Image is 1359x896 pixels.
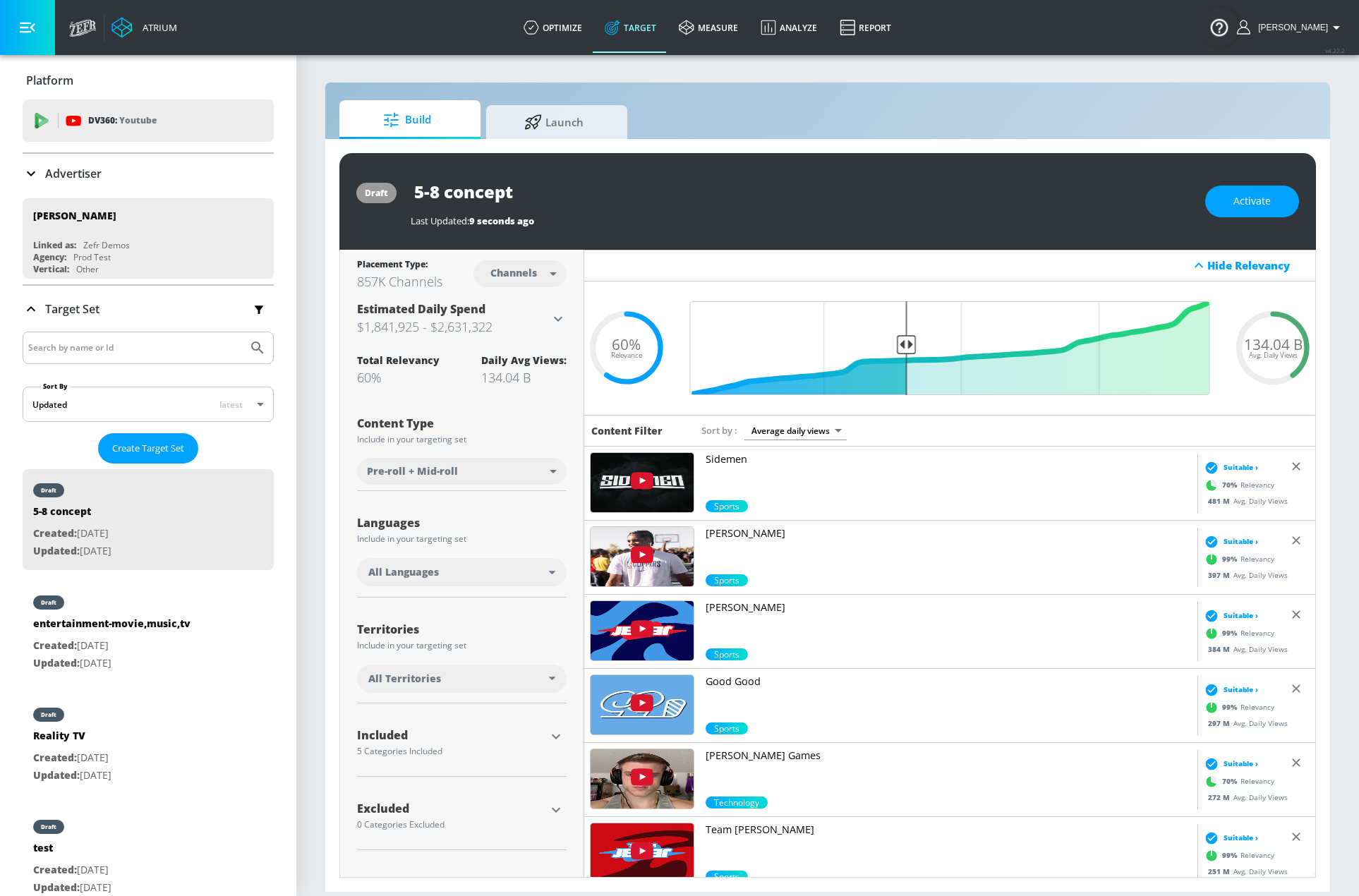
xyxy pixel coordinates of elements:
span: Sports [706,648,748,660]
span: 99 % [1222,554,1240,564]
div: [PERSON_NAME]Linked as:Zefr DemosAgency:Prod TestVertical:Other [23,198,274,279]
p: Good Good [706,674,1192,689]
div: 857K Channels [357,273,442,290]
div: Estimated Daily Spend$1,841,925 - $2,631,322 [357,301,567,337]
p: [DATE] [33,861,111,879]
div: [PERSON_NAME] [33,209,116,222]
span: 9 seconds ago [469,214,534,227]
a: Target [593,2,668,53]
p: [DATE] [33,655,191,672]
div: Excluded [357,803,545,814]
div: Relevancy [1201,622,1274,643]
div: All Territories [357,665,567,693]
a: Sidemen [706,452,1192,500]
div: Suitable › [1201,608,1258,622]
div: Daily Avg Views: [481,353,567,367]
p: Team [PERSON_NAME] [706,823,1192,837]
span: Suitable › [1224,462,1258,473]
div: 60% [357,369,440,386]
span: 272 M [1208,792,1233,801]
img: UUs6ZQr6vTKU83dLhTABrN4g [591,823,694,883]
div: Relevancy [1201,844,1274,866]
span: v 4.22.2 [1325,47,1345,54]
p: [DATE] [33,543,111,560]
div: Include in your targeting set [357,641,567,650]
div: draftReality TVCreated:[DATE]Updated:[DATE] [23,694,274,794]
p: [PERSON_NAME] [706,600,1192,615]
span: All Territories [368,672,441,686]
span: Sports [706,500,748,512]
a: Analyze [749,2,828,53]
span: Relevance [611,352,642,359]
div: Suitable › [1201,756,1258,770]
div: Agency: [33,251,66,263]
span: 99 % [1222,702,1240,713]
div: 134.04 B [481,369,567,386]
div: Advertiser [23,154,274,193]
h6: Content Filter [591,424,663,437]
span: 251 M [1208,866,1233,876]
div: Territories [357,624,567,635]
p: DV360: [88,113,157,128]
div: Updated [32,399,67,411]
div: 99.0% [706,871,748,883]
div: draft [41,823,56,830]
span: Sports [706,722,748,734]
div: All Languages [357,558,567,586]
span: Created: [33,638,77,652]
div: Hide Relevancy [584,250,1316,281]
img: UUfi-mPMOmche6WI-jkvnGXw [591,675,694,734]
span: Suitable › [1224,833,1258,843]
span: 134.04 B [1244,337,1303,352]
div: Content Type [357,418,567,429]
input: Final Threshold [683,301,1217,395]
div: 70.0% [706,797,768,809]
p: Advertiser [45,166,102,181]
a: Team [PERSON_NAME] [706,823,1192,871]
div: Relevancy [1201,696,1274,718]
button: [PERSON_NAME] [1237,19,1345,36]
p: [DATE] [33,749,111,767]
img: UUDogdKl7t7NHzQ95aEwkdMw [591,453,694,512]
p: [PERSON_NAME] Games [706,749,1192,763]
span: Pre-roll + Mid-roll [367,464,458,478]
div: 99.0% [706,648,748,660]
div: Avg. Daily Views [1201,569,1288,580]
div: draft [41,711,56,718]
div: Hide Relevancy [1207,258,1307,272]
h3: $1,841,925 - $2,631,322 [357,317,550,337]
div: draft5-8 conceptCreated:[DATE]Updated:[DATE] [23,469,274,570]
div: Included [357,729,545,741]
div: Suitable › [1201,830,1258,844]
div: Placement Type: [357,258,442,273]
div: Target Set [23,286,274,332]
a: [PERSON_NAME] [706,600,1192,648]
div: 70.0% [706,500,748,512]
div: Other [76,263,99,275]
div: Avg. Daily Views [1201,792,1288,802]
p: Platform [26,73,73,88]
a: Atrium [111,17,177,38]
div: 0 Categories Excluded [357,821,545,829]
div: Avg. Daily Views [1201,866,1288,876]
p: [PERSON_NAME] [706,526,1192,540]
a: measure [668,2,749,53]
div: Include in your targeting set [357,435,567,444]
span: Updated: [33,768,80,782]
img: UUkNB_lQah9MLniBLlk97iBw [591,527,694,586]
p: Target Set [45,301,99,317]
div: Atrium [137,21,177,34]
span: Build [354,103,461,137]
div: draft [41,599,56,606]
span: Created: [33,526,77,540]
div: Avg. Daily Views [1201,495,1288,506]
span: Created: [33,751,77,764]
span: Launch [500,105,608,139]
div: Last Updated: [411,214,1191,227]
span: Estimated Daily Spend [357,301,485,317]
div: DV360: Youtube [23,99,274,142]
span: Sports [706,574,748,586]
p: [DATE] [33,767,111,785]
span: Suitable › [1224,758,1258,769]
span: Suitable › [1224,684,1258,695]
